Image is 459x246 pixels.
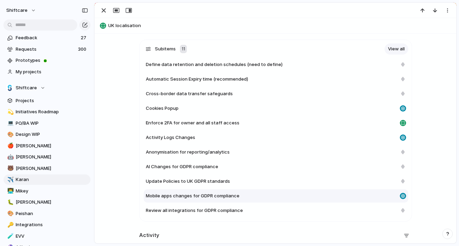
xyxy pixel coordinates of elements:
span: Prototypes [16,57,88,64]
a: 🔑Integrations [3,220,90,230]
span: Integrations [16,221,88,228]
span: [PERSON_NAME] [16,165,88,172]
span: Cookies Popup [146,105,179,112]
a: Projects [3,96,90,106]
div: 🎨 [7,210,12,218]
span: [PERSON_NAME] [16,142,88,149]
span: [PERSON_NAME] [16,154,88,161]
a: 🎨Peishan [3,208,90,219]
span: Projects [16,97,88,104]
span: Karan [16,176,88,183]
a: My projects [3,67,90,77]
span: 300 [78,46,88,53]
span: Requests [16,46,76,53]
button: ✈️ [6,176,13,183]
button: 👨‍💻 [6,188,13,195]
div: 11 [180,45,187,53]
a: Requests300 [3,44,90,55]
button: 🤖 [6,154,13,161]
span: AI Changes for GDPR compliance [146,163,218,170]
div: 💫 [7,108,12,116]
span: PO/BA WIP [16,120,88,127]
a: 🤖[PERSON_NAME] [3,152,90,162]
div: 🧪 [7,232,12,240]
div: 🐛 [7,198,12,206]
button: UK localisation [98,20,453,31]
a: View all [385,43,408,55]
span: UK localisation [108,22,453,29]
button: 🍎 [6,142,13,149]
a: 🐛[PERSON_NAME] [3,197,90,207]
a: ✈️Karan [3,174,90,185]
h2: Activity [139,231,159,239]
div: 🤖 [7,153,12,161]
span: Feedback [16,34,79,41]
span: Anonymisation for reporting/analytics [146,149,230,156]
div: 🎨 [7,131,12,139]
span: 27 [81,34,88,41]
a: Prototypes [3,55,90,66]
div: 🐻 [7,164,12,172]
span: Automatic Session Expiry time (recommended) [146,76,248,83]
span: Design WIP [16,131,88,138]
span: Subitems [155,46,176,52]
button: 🔑 [6,221,13,228]
button: shiftcare [3,5,40,16]
button: 🐻 [6,165,13,172]
a: 💻PO/BA WIP [3,118,90,129]
span: Update Policies to UK GDPR standards [146,178,230,185]
button: 🎨 [6,131,13,138]
button: 🎨 [6,210,13,217]
div: 🍎 [7,142,12,150]
a: 🎨Design WIP [3,129,90,140]
a: 🐻[PERSON_NAME] [3,163,90,174]
a: 👨‍💻Mikey [3,186,90,196]
span: Define data retention and deletion schedules (need to define) [146,61,283,68]
span: [PERSON_NAME] [16,199,88,206]
a: 🧪EVV [3,231,90,241]
button: 💻 [6,120,13,127]
div: ✈️ [7,176,12,184]
span: shiftcare [6,7,27,14]
span: Review all integrations for GDPR compliance [146,207,243,214]
span: Shiftcare [16,84,37,91]
span: My projects [16,68,88,75]
span: Initiatives Roadmap [16,108,88,115]
button: Shiftcare [3,83,90,93]
span: Mobile apps changes for GDPR compliance [146,192,239,199]
button: 💫 [6,108,13,115]
button: 🐛 [6,199,13,206]
span: Peishan [16,210,88,217]
a: 💫Initiatives Roadmap [3,107,90,117]
span: EVV [16,233,88,240]
span: Cross-border data transfer safeguards [146,90,233,97]
a: Feedback27 [3,33,90,43]
a: 🍎[PERSON_NAME] [3,141,90,151]
span: Mikey [16,188,88,195]
div: 👨‍💻 [7,187,12,195]
span: Activity Logs Changes [146,134,195,141]
span: Enforce 2FA for owner and all staff access [146,120,239,126]
div: 💻 [7,119,12,127]
button: 🧪 [6,233,13,240]
div: 🔑 [7,221,12,229]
